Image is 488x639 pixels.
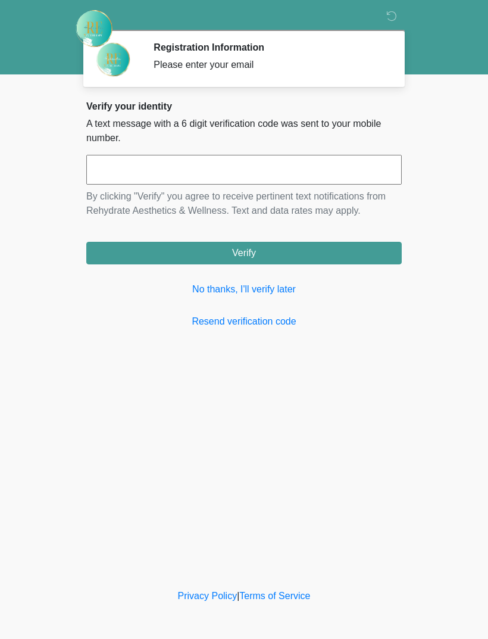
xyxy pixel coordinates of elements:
a: | [237,591,239,601]
img: Agent Avatar [95,42,131,77]
p: A text message with a 6 digit verification code was sent to your mobile number. [86,117,402,145]
h2: Verify your identity [86,101,402,112]
a: Privacy Policy [178,591,237,601]
a: No thanks, I'll verify later [86,282,402,297]
a: Resend verification code [86,314,402,329]
img: Rehydrate Aesthetics & Wellness Logo [74,9,114,48]
div: Please enter your email [154,58,384,72]
a: Terms of Service [239,591,310,601]
p: By clicking "Verify" you agree to receive pertinent text notifications from Rehydrate Aesthetics ... [86,189,402,218]
button: Verify [86,242,402,264]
